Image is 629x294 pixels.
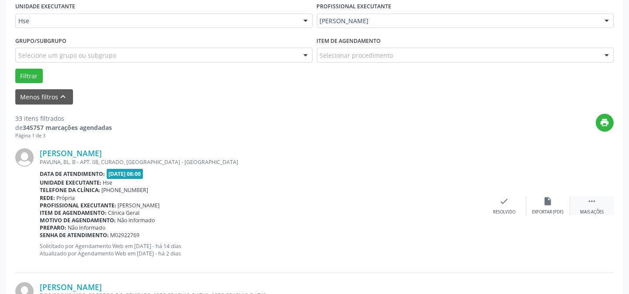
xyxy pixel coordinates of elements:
button: print [596,114,614,132]
b: Data de atendimento: [40,170,105,178]
b: Item de agendamento: [40,209,107,217]
b: Rede: [40,194,55,202]
span: Selecionar procedimento [320,51,393,60]
span: [PHONE_NUMBER] [102,186,149,194]
label: Item de agendamento [317,34,381,48]
b: Profissional executante: [40,202,116,209]
span: Não informado [118,217,155,224]
span: Hse [18,17,295,25]
i: insert_drive_file [543,196,553,206]
i:  [587,196,597,206]
i: keyboard_arrow_up [59,92,68,101]
div: Exportar (PDF) [532,209,564,215]
i: check [500,196,509,206]
span: M02922769 [111,231,140,239]
b: Preparo: [40,224,66,231]
div: Mais ações [580,209,604,215]
button: Menos filtroskeyboard_arrow_up [15,89,73,105]
span: [DATE] 08:00 [107,169,143,179]
a: [PERSON_NAME] [40,282,102,292]
span: Hse [103,179,113,186]
b: Telefone da clínica: [40,186,100,194]
b: Senha de atendimento: [40,231,109,239]
span: Própria [57,194,75,202]
div: Resolvido [493,209,515,215]
b: Unidade executante: [40,179,101,186]
p: Solicitado por Agendamento Web em [DATE] - há 14 dias Atualizado por Agendamento Web em [DATE] - ... [40,242,483,257]
label: Grupo/Subgrupo [15,34,66,48]
div: Página 1 de 3 [15,132,112,140]
strong: 345757 marcações agendadas [23,123,112,132]
div: 33 itens filtrados [15,114,112,123]
span: Clinica Geral [108,209,140,217]
a: [PERSON_NAME] [40,148,102,158]
span: Selecione um grupo ou subgrupo [18,51,116,60]
span: [PERSON_NAME] [118,202,160,209]
img: img [15,148,34,167]
div: de [15,123,112,132]
span: [PERSON_NAME] [320,17,596,25]
b: Motivo de agendamento: [40,217,116,224]
i: print [600,118,610,127]
button: Filtrar [15,69,43,84]
div: PAVUNA, BL. B - APT. 08, CURADO, [GEOGRAPHIC_DATA] - [GEOGRAPHIC_DATA] [40,158,483,166]
span: Não informado [68,224,106,231]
